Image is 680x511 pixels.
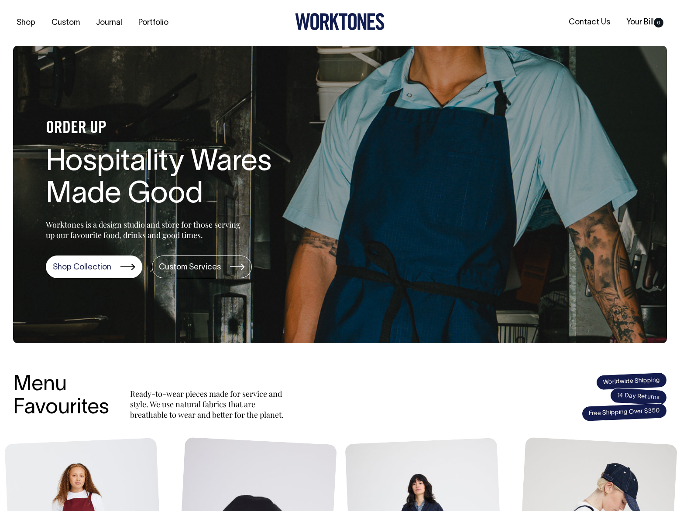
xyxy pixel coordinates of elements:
a: Shop Collection [46,255,142,278]
a: Portfolio [135,16,172,30]
span: 0 [654,18,663,27]
p: Worktones is a design studio and store for those serving up our favourite food, drinks and good t... [46,219,244,240]
a: Shop [13,16,39,30]
a: Your Bill0 [623,15,667,30]
h3: Menu Favourites [13,374,109,420]
a: Journal [93,16,126,30]
a: Contact Us [565,15,614,30]
h1: Hospitality Wares Made Good [46,146,325,212]
span: Worldwide Shipping [596,372,667,390]
a: Custom Services [152,255,252,278]
h4: ORDER UP [46,119,325,138]
a: Custom [48,16,83,30]
span: Free Shipping Over $350 [581,403,667,422]
span: 14 Day Returns [610,388,667,406]
p: Ready-to-wear pieces made for service and style. We use natural fabrics that are breathable to we... [130,388,287,420]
